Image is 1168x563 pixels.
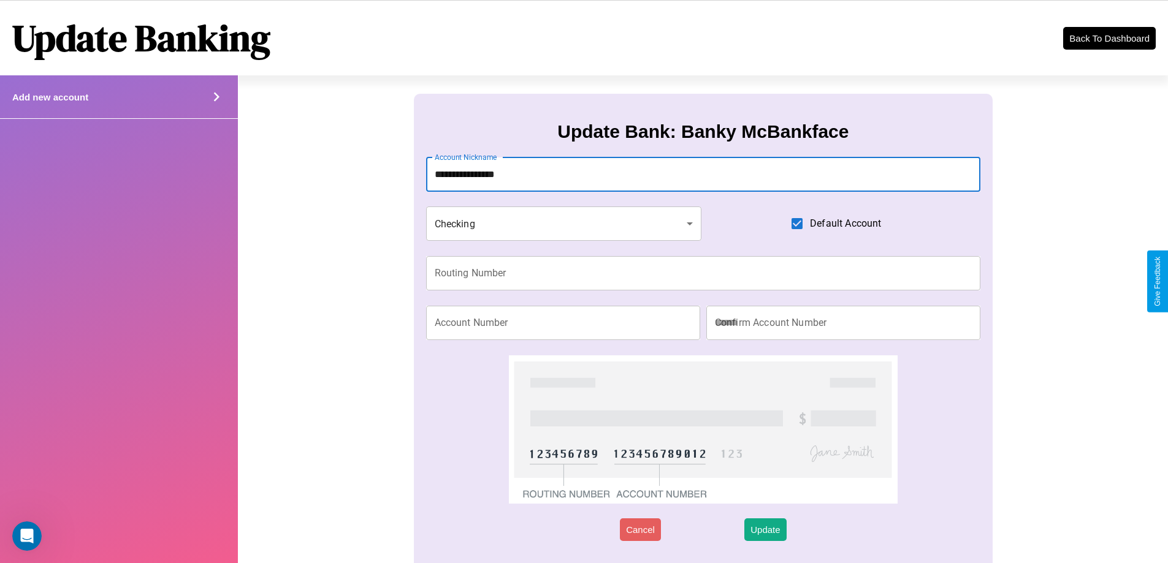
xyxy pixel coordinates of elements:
span: Default Account [810,216,881,231]
iframe: Intercom live chat [12,521,42,551]
button: Cancel [620,518,661,541]
h3: Update Bank: Banky McBankface [557,121,849,142]
label: Account Nickname [435,152,497,162]
button: Update [744,518,786,541]
h1: Update Banking [12,13,270,63]
div: Give Feedback [1153,257,1162,306]
button: Back To Dashboard [1063,27,1156,50]
img: check [509,355,897,504]
div: Checking [426,206,702,241]
h4: Add new account [12,92,88,102]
